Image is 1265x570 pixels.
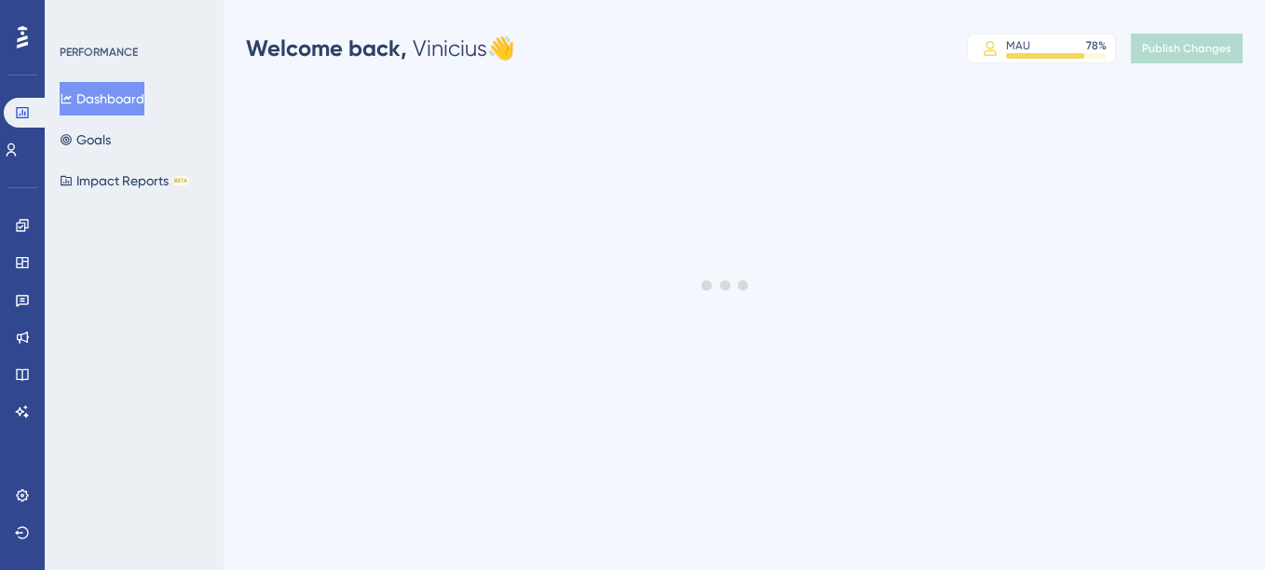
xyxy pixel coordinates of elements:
[172,176,189,185] div: BETA
[60,123,111,156] button: Goals
[246,34,407,61] span: Welcome back,
[1006,38,1030,53] div: MAU
[60,164,189,197] button: Impact ReportsBETA
[246,34,515,63] div: Vinicius 👋
[1131,34,1243,63] button: Publish Changes
[60,45,138,60] div: PERFORMANCE
[60,82,144,115] button: Dashboard
[1086,38,1107,53] div: 78 %
[1142,41,1231,56] span: Publish Changes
